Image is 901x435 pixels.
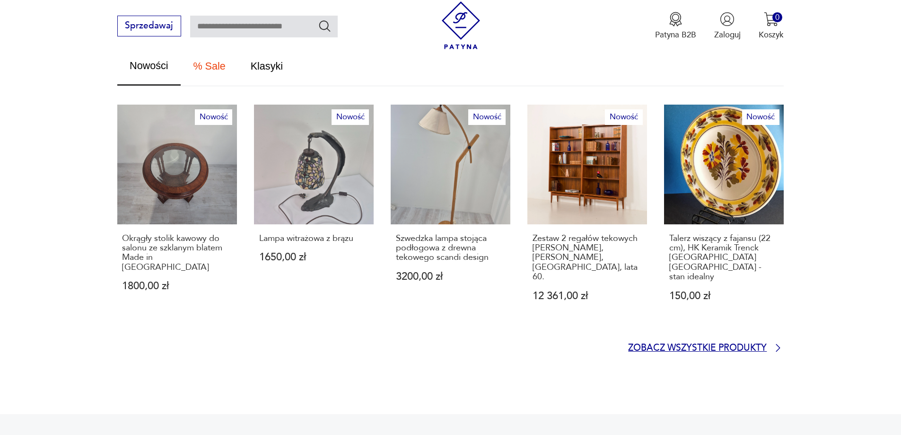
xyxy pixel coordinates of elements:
p: Zaloguj [714,29,741,40]
img: Ikonka użytkownika [720,12,735,27]
a: NowośćTalerz wiszący z fajansu (22 cm), HK Keramik Trenck Kellinghusen Germany - stan idealnyTale... [664,105,784,323]
button: Patyna B2B [655,12,696,40]
a: NowośćLampa witrażowa z brązuLampa witrażowa z brązu1650,00 zł [254,105,374,323]
a: NowośćZestaw 2 regałów tekowych Johanna Sortha, Nexo, Bornholm, lata 60.Zestaw 2 regałów tekowych... [527,105,647,323]
p: Koszyk [759,29,784,40]
p: 3200,00 zł [396,272,506,282]
p: Talerz wiszący z fajansu (22 cm), HK Keramik Trenck [GEOGRAPHIC_DATA] [GEOGRAPHIC_DATA] - stan id... [669,234,779,282]
a: Ikona medaluPatyna B2B [655,12,696,40]
p: Zestaw 2 regałów tekowych [PERSON_NAME], [PERSON_NAME], [GEOGRAPHIC_DATA], lata 60. [533,234,642,282]
button: Sprzedawaj [117,16,181,36]
span: Nowości [130,61,168,71]
p: Szwedzka lampa stojąca podłogowa z drewna tekowego scandi design [396,234,506,263]
span: Klasyki [251,61,283,71]
button: 0Koszyk [759,12,784,40]
p: 12 361,00 zł [533,291,642,301]
p: Patyna B2B [655,29,696,40]
a: NowośćSzwedzka lampa stojąca podłogowa z drewna tekowego scandi designSzwedzka lampa stojąca podł... [391,105,510,323]
img: Ikona koszyka [764,12,779,27]
p: Okrągły stolik kawowy do salonu ze szklanym blatem Made in [GEOGRAPHIC_DATA] [122,234,232,273]
div: 0 [772,12,782,22]
p: 1650,00 zł [259,252,369,262]
span: % Sale [193,61,225,71]
img: Ikona medalu [668,12,683,27]
p: 150,00 zł [669,291,779,301]
a: NowośćOkrągły stolik kawowy do salonu ze szklanym blatem Made in ItalyOkrągły stolik kawowy do sa... [117,105,237,323]
p: 1800,00 zł [122,281,232,291]
p: Zobacz wszystkie produkty [628,345,767,352]
img: Patyna - sklep z meblami i dekoracjami vintage [437,1,485,49]
p: Lampa witrażowa z brązu [259,234,369,243]
a: Zobacz wszystkie produkty [628,342,784,354]
a: Sprzedawaj [117,23,181,30]
button: Zaloguj [714,12,741,40]
button: Szukaj [318,19,332,33]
